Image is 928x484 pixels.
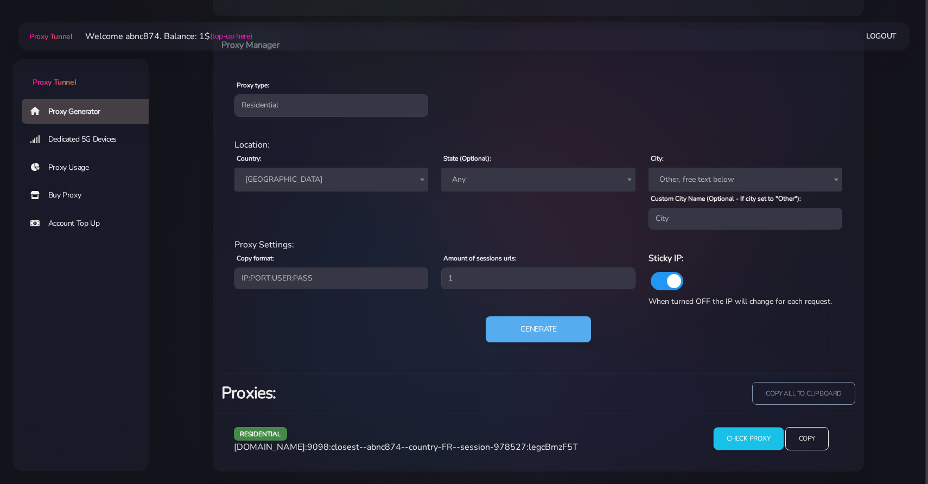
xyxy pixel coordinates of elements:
[221,382,532,404] h3: Proxies:
[866,26,897,46] a: Logout
[486,316,592,342] button: Generate
[72,30,252,43] li: Welcome abnc874. Balance: 1$
[651,154,664,163] label: City:
[785,427,829,450] input: Copy
[29,31,72,42] span: Proxy Tunnel
[27,28,72,45] a: Proxy Tunnel
[22,183,157,208] a: Buy Proxy
[752,382,855,405] input: copy all to clipboard
[13,59,149,88] a: Proxy Tunnel
[443,154,491,163] label: State (Optional):
[649,168,842,192] span: Other, free text below
[655,172,836,187] span: Other, free text below
[237,80,269,90] label: Proxy type:
[22,99,157,124] a: Proxy Generator
[649,208,842,230] input: City
[651,194,801,203] label: Custom City Name (Optional - If city set to "Other"):
[234,168,428,192] span: France
[22,155,157,180] a: Proxy Usage
[237,253,274,263] label: Copy format:
[649,296,832,307] span: When turned OFF the IP will change for each request.
[875,431,914,470] iframe: Webchat Widget
[237,154,262,163] label: Country:
[448,172,628,187] span: Any
[241,172,422,187] span: France
[441,168,635,192] span: Any
[714,427,784,450] input: Check Proxy
[443,253,517,263] label: Amount of sessions urls:
[210,30,252,42] a: (top-up here)
[234,427,287,441] span: residential
[33,77,76,87] span: Proxy Tunnel
[22,211,157,236] a: Account Top Up
[649,251,842,265] h6: Sticky IP:
[234,441,578,453] span: [DOMAIN_NAME]:9098:closest--abnc874--country-FR--session-978527:legcBmzF5T
[228,138,849,151] div: Location:
[228,238,849,251] div: Proxy Settings:
[22,127,157,152] a: Dedicated 5G Devices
